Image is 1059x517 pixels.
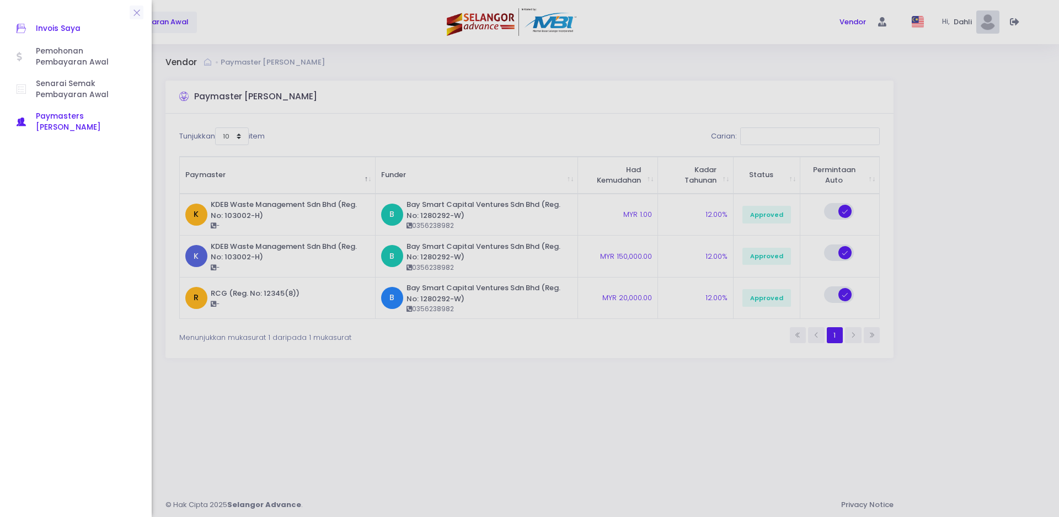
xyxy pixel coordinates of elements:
a: Paymasters [PERSON_NAME] [6,106,146,138]
a: Pemohonan Pembayaran Awal [6,41,146,73]
span: Pemohonan Pembayaran Awal [36,46,135,68]
span: Senarai Semak Pembayaran Awal [36,78,135,101]
a: Invois Saya [6,17,146,41]
span: Invois Saya [36,22,135,36]
a: Senarai Semak Pembayaran Awal [6,73,146,106]
span: Paymasters [PERSON_NAME] [36,111,135,134]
